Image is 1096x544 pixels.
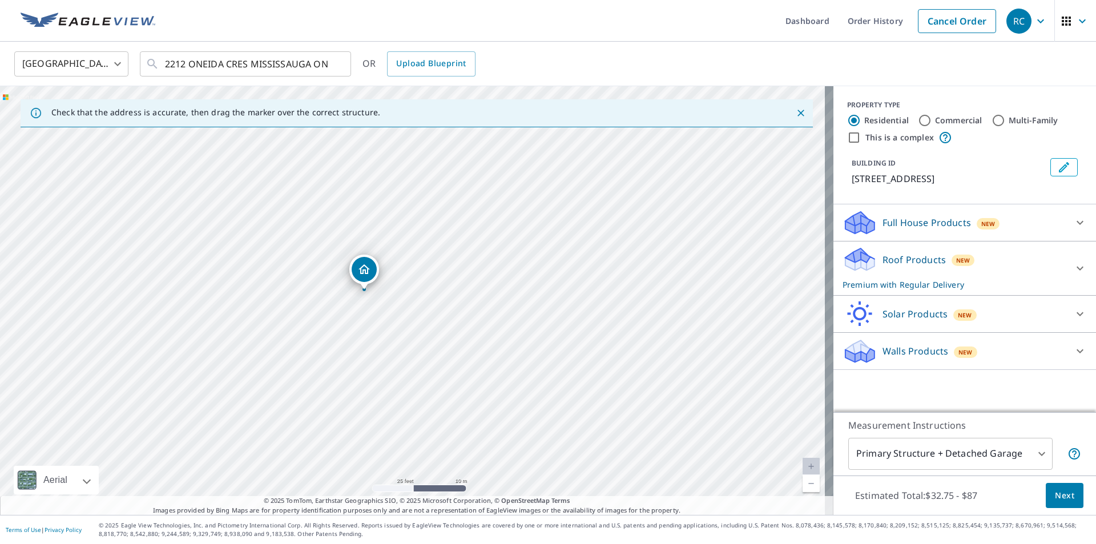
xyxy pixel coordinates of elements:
div: RC [1006,9,1031,34]
span: New [958,311,972,320]
label: This is a complex [865,132,934,143]
span: © 2025 TomTom, Earthstar Geographics SIO, © 2025 Microsoft Corporation, © [264,496,570,506]
div: Roof ProductsNewPremium with Regular Delivery [843,246,1087,291]
span: Your report will include the primary structure and a detached garage if one exists. [1067,447,1081,461]
img: EV Logo [21,13,155,30]
label: Commercial [935,115,982,126]
div: [GEOGRAPHIC_DATA] [14,48,128,80]
p: Premium with Regular Delivery [843,279,1066,291]
a: Privacy Policy [45,526,82,534]
label: Multi-Family [1009,115,1058,126]
span: New [958,348,973,357]
label: Residential [864,115,909,126]
div: Aerial [14,466,99,494]
span: Next [1055,489,1074,503]
div: Solar ProductsNew [843,300,1087,328]
a: Cancel Order [918,9,996,33]
div: Primary Structure + Detached Garage [848,438,1053,470]
p: Solar Products [883,307,948,321]
div: Full House ProductsNew [843,209,1087,236]
div: PROPERTY TYPE [847,100,1082,110]
div: Dropped pin, building 1, Residential property, 2212 ONEIDA CRES MISSISSAUGA ON L5C1V6 [349,255,379,290]
div: OR [362,51,476,76]
span: Upload Blueprint [396,57,466,71]
p: Walls Products [883,344,948,358]
p: [STREET_ADDRESS] [852,172,1046,186]
a: Terms [551,496,570,505]
a: Upload Blueprint [387,51,475,76]
span: New [981,219,996,228]
button: Close [793,106,808,120]
p: Measurement Instructions [848,418,1081,432]
a: Terms of Use [6,526,41,534]
p: Check that the address is accurate, then drag the marker over the correct structure. [51,107,380,118]
div: Walls ProductsNew [843,337,1087,365]
p: © 2025 Eagle View Technologies, Inc. and Pictometry International Corp. All Rights Reserved. Repo... [99,521,1090,538]
p: | [6,526,82,533]
p: BUILDING ID [852,158,896,168]
span: New [956,256,970,265]
p: Roof Products [883,253,946,267]
p: Estimated Total: $32.75 - $87 [846,483,986,508]
input: Search by address or latitude-longitude [165,48,328,80]
a: Current Level 20, Zoom In Disabled [803,458,820,475]
button: Next [1046,483,1083,509]
a: OpenStreetMap [501,496,549,505]
div: Aerial [40,466,71,494]
p: Full House Products [883,216,971,229]
a: Current Level 20, Zoom Out [803,475,820,492]
button: Edit building 1 [1050,158,1078,176]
